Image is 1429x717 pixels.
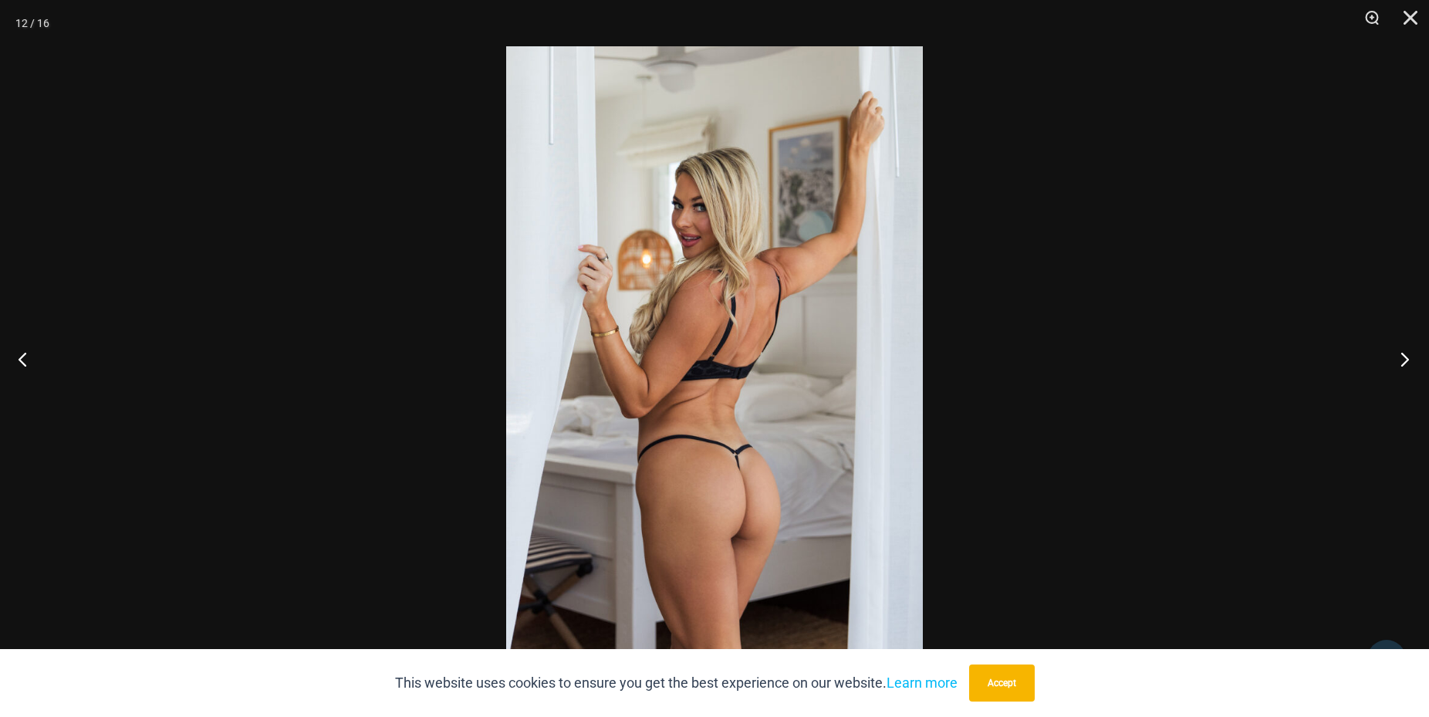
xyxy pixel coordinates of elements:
[1371,320,1429,397] button: Next
[15,12,49,35] div: 12 / 16
[969,665,1035,702] button: Accept
[887,675,958,691] a: Learn more
[395,671,958,695] p: This website uses cookies to ensure you get the best experience on our website.
[506,46,923,671] img: Nights Fall Silver Leopard 1036 Bra 6516 Micro 02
